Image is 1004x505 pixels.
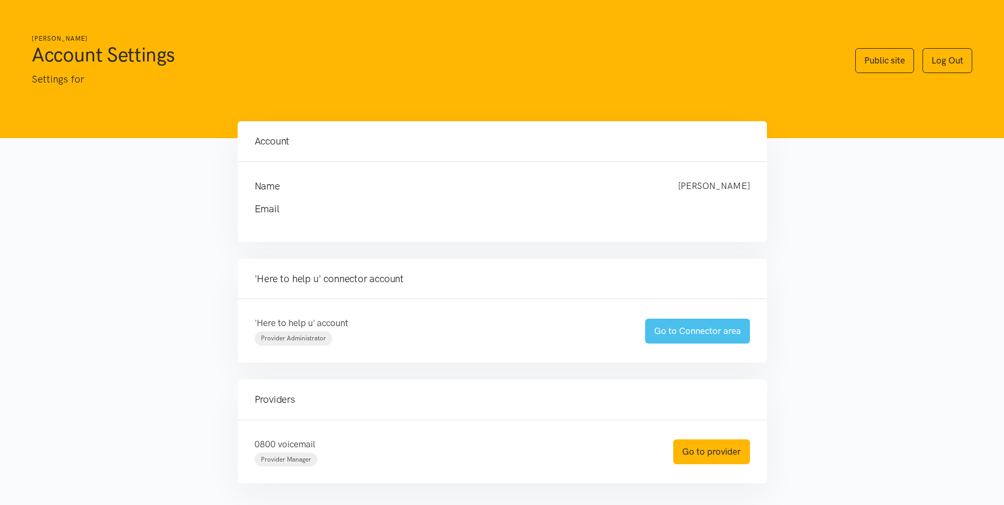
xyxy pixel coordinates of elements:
p: 'Here to help u' account [255,316,624,330]
h1: Account Settings [32,42,834,67]
h4: Providers [255,392,750,407]
a: Public site [855,48,914,73]
p: Settings for [32,71,834,87]
h6: [PERSON_NAME] [32,34,834,44]
h4: Name [255,179,657,194]
a: Go to provider [673,439,750,464]
h4: Email [255,202,729,217]
a: Log Out [922,48,972,73]
p: 0800 voicemail [255,437,652,452]
span: Provider Manager [261,456,311,463]
h4: 'Here to help u' connector account [255,272,750,286]
span: Provider Administrator [261,335,326,342]
h4: Account [255,134,750,149]
a: Go to Connector area [645,319,750,344]
div: [PERSON_NAME] [667,179,761,194]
